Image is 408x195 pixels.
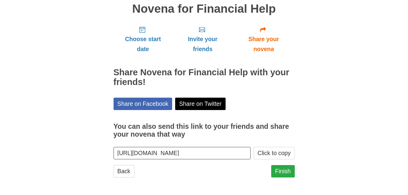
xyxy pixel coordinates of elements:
span: Choose start date [120,34,167,54]
a: Share your novena [233,21,295,57]
h1: Novena for Financial Help [114,2,295,15]
a: Choose start date [114,21,173,57]
a: Share on Twitter [175,98,226,110]
a: Share on Facebook [114,98,172,110]
a: Back [114,165,134,177]
span: Invite your friends [178,34,226,54]
button: Click to copy [254,147,295,159]
a: Invite your friends [172,21,233,57]
a: Finish [271,165,295,177]
span: Share your novena [239,34,289,54]
h3: You can also send this link to your friends and share your novena that way [114,123,295,138]
h2: Share Novena for Financial Help with your friends! [114,68,295,87]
